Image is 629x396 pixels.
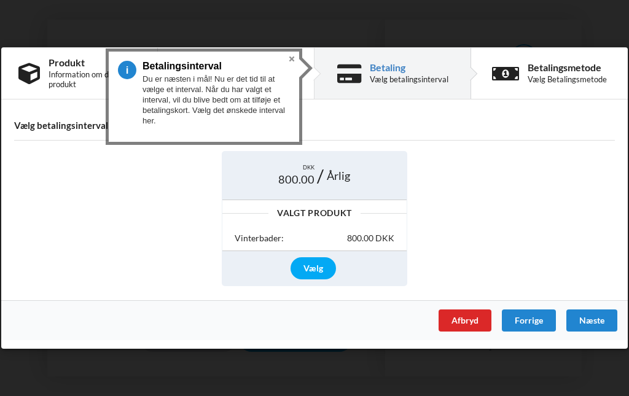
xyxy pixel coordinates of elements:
[222,209,407,218] div: Valgt Produkt
[235,233,284,245] div: Vinterbader:
[49,58,140,68] div: Produkt
[14,120,615,131] h4: Vælg betalingsinterval
[291,257,336,279] div: Vælg
[284,52,299,66] button: Close
[143,60,281,72] h3: Betalingsinterval
[370,63,448,72] div: Betaling
[439,309,491,332] div: Afbryd
[528,74,607,84] div: Vælg Betalingsmetode
[370,74,448,84] div: Vælg betalingsinterval
[321,164,356,187] div: Årlig
[528,63,607,72] div: Betalingsmetode
[347,233,394,245] div: 800.00 DKK
[118,61,143,79] span: 5
[49,69,140,89] div: Information om dit produkt
[303,164,314,172] span: DKK
[502,309,556,332] div: Forrige
[278,172,314,187] span: 800.00
[566,309,617,332] div: Næste
[143,69,290,126] div: Du er næsten i mål! Nu er det tid til at vælge et interval. Når du har valgt et interval, vil du ...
